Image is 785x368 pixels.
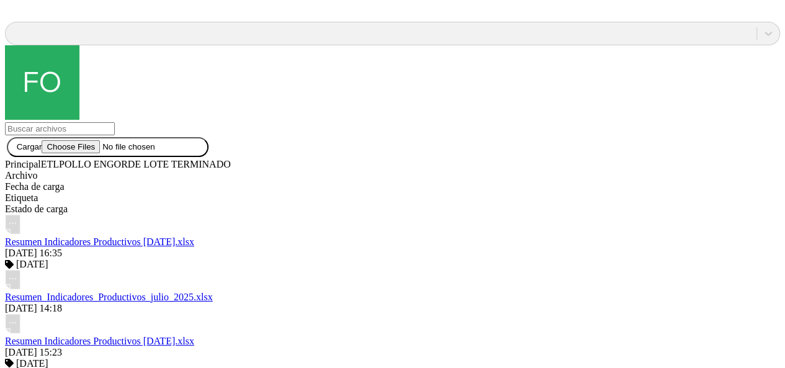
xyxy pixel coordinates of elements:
label: Cargar [17,142,199,151]
button: Cargar [7,137,208,157]
input: Buscar archivos [5,122,115,135]
span: ETL [41,159,59,169]
div: [DATE] [5,259,780,270]
div: [DATE] 14:18 [5,303,780,314]
a: Resumen Indicadores Productivos [DATE].xlsx [5,236,194,247]
div: Fecha de carga [5,181,780,192]
div: Estado de carga [5,204,780,215]
img: formulador@concentradospollorico.com profile pic [5,45,79,120]
span: Principal [5,159,41,169]
div: Archivo [5,170,780,181]
div: [DATE] 16:35 [5,248,780,259]
a: Resumen Indicadores Productivos [DATE].xlsx [5,336,194,346]
span: POLLO ENGORDE LOTE TERMINADO [59,159,231,169]
a: Resumen_Indicadores_Productivos_julio_2025.xlsx [5,292,213,302]
input: Cargar [42,140,199,153]
div: Etiqueta [5,192,780,204]
div: [DATE] 15:23 [5,347,780,358]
